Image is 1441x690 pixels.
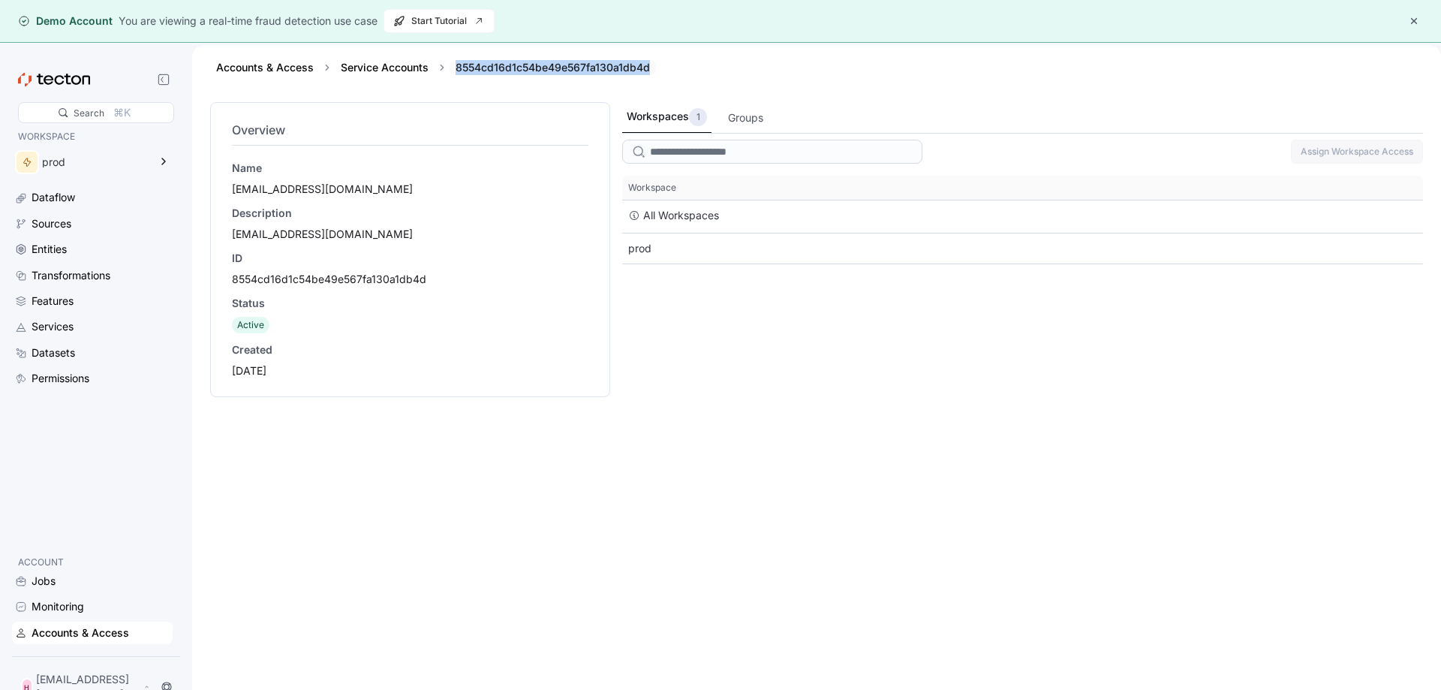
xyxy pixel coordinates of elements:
div: Search [74,106,104,120]
p: ACCOUNT [18,555,167,570]
p: 1 [696,110,700,125]
div: Description [232,206,588,221]
div: Features [32,293,74,309]
span: Active [237,319,264,330]
div: All Workspaces [643,206,719,224]
div: Search⌘K [18,102,174,123]
div: Demo Account [18,14,113,29]
a: Service Accounts [341,61,429,74]
div: Monitoring [32,598,84,615]
button: Assign Workspace Access [1291,140,1423,164]
div: Created [232,342,588,357]
a: Services [12,315,173,338]
span: Assign Workspace Access [1301,140,1413,163]
a: Datasets [12,342,173,364]
a: Sources [12,212,173,235]
div: [EMAIL_ADDRESS][DOMAIN_NAME] [232,182,588,197]
div: [DATE] [232,363,588,378]
a: Entities [12,238,173,261]
div: Workspaces [627,108,707,126]
span: Start Tutorial [393,10,485,32]
div: [EMAIL_ADDRESS][DOMAIN_NAME] [232,227,588,242]
div: 8554cd16d1c54be49e567fa130a1db4d [450,60,656,75]
div: Transformations [32,267,110,284]
a: Monitoring [12,595,173,618]
div: Datasets [32,345,75,361]
span: Workspace [628,182,676,194]
div: Sources [32,215,71,232]
div: Status [232,296,588,311]
div: You are viewing a real-time fraud detection use case [119,13,378,29]
div: Services [32,318,74,335]
p: WORKSPACE [18,129,167,144]
h4: Overview [232,121,588,139]
div: 8554cd16d1c54be49e567fa130a1db4d [232,272,588,287]
a: Transformations [12,264,173,287]
div: Entities [32,241,67,258]
div: Permissions [32,370,89,387]
div: Name [232,161,588,176]
div: Accounts & Access [32,625,129,641]
div: ID [232,251,588,266]
a: Features [12,290,173,312]
div: ⌘K [113,104,131,121]
a: Dataflow [12,186,173,209]
a: Permissions [12,367,173,390]
button: Start Tutorial [384,9,495,33]
a: Accounts & Access [12,622,173,644]
a: Jobs [12,570,173,592]
div: prod [622,234,1423,264]
div: Groups [728,110,763,126]
div: prod [42,157,149,167]
div: Dataflow [32,189,75,206]
div: Jobs [32,573,56,589]
a: Accounts & Access [216,61,314,74]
